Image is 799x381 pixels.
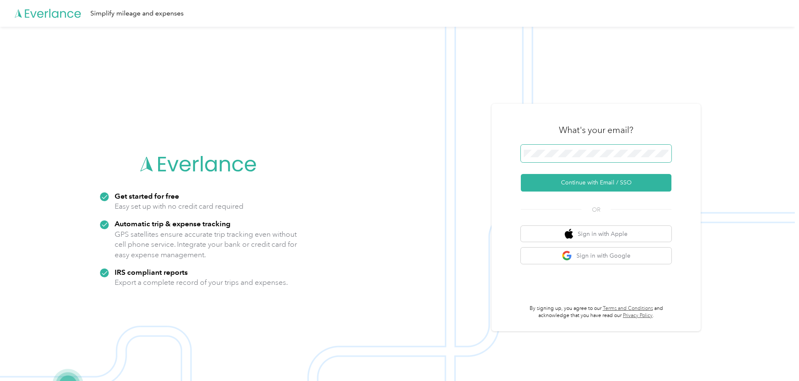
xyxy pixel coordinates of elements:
[623,312,653,319] a: Privacy Policy
[115,219,230,228] strong: Automatic trip & expense tracking
[559,124,633,136] h3: What's your email?
[521,248,671,264] button: google logoSign in with Google
[521,305,671,320] p: By signing up, you agree to our and acknowledge that you have read our .
[603,305,653,312] a: Terms and Conditions
[115,229,297,260] p: GPS satellites ensure accurate trip tracking even without cell phone service. Integrate your bank...
[115,277,288,288] p: Export a complete record of your trips and expenses.
[90,8,184,19] div: Simplify mileage and expenses
[115,192,179,200] strong: Get started for free
[581,205,611,214] span: OR
[521,174,671,192] button: Continue with Email / SSO
[115,201,243,212] p: Easy set up with no credit card required
[115,268,188,276] strong: IRS compliant reports
[565,229,573,239] img: apple logo
[521,226,671,242] button: apple logoSign in with Apple
[562,251,572,261] img: google logo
